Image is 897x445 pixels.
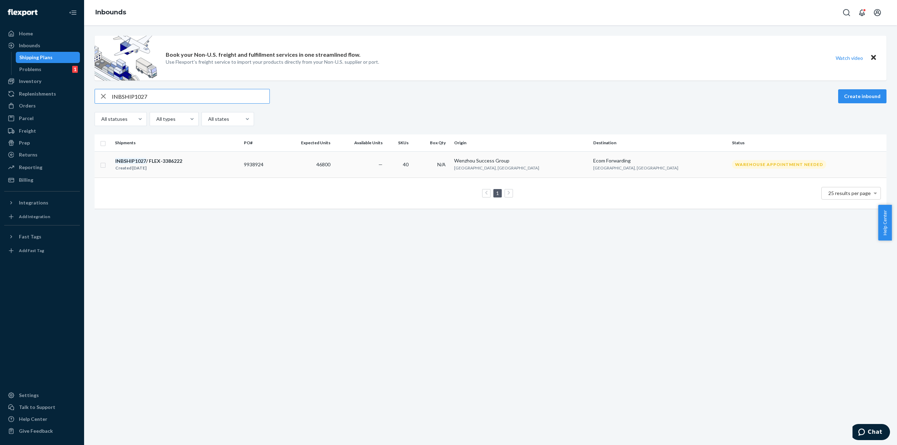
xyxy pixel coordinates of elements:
div: Returns [19,151,37,158]
a: Problems1 [16,64,80,75]
th: Expected Units [280,134,333,151]
a: Settings [4,390,80,401]
th: Shipments [112,134,241,151]
div: Wenzhou Success Group [454,157,588,164]
div: Parcel [19,115,34,122]
a: Billing [4,174,80,186]
a: Replenishments [4,88,80,99]
div: Ecom Forwarding [593,157,727,164]
div: Inbounds [19,42,40,49]
button: Integrations [4,197,80,208]
th: Origin [451,134,590,151]
div: Home [19,30,33,37]
a: Page 1 is your current page [495,190,500,196]
th: Available Units [333,134,385,151]
a: Prep [4,137,80,148]
img: Flexport logo [8,9,37,16]
button: Close Navigation [66,6,80,20]
button: Open account menu [870,6,884,20]
a: Inbounds [95,8,126,16]
div: Talk to Support [19,404,55,411]
th: Status [729,134,886,151]
a: Add Integration [4,211,80,222]
div: Help Center [19,416,47,423]
div: Shipping Plans [19,54,53,61]
span: N/A [437,161,446,167]
span: [GEOGRAPHIC_DATA], [GEOGRAPHIC_DATA] [593,165,678,171]
button: Open notifications [855,6,869,20]
div: Give Feedback [19,427,53,434]
button: Give Feedback [4,425,80,437]
a: Add Fast Tag [4,245,80,256]
button: Fast Tags [4,231,80,242]
p: Use Flexport’s freight service to import your products directly from your Non-U.S. supplier or port. [166,58,379,65]
td: 9938924 [241,151,280,178]
div: 1 [72,66,78,73]
th: SKUs [385,134,415,151]
a: Help Center [4,413,80,425]
input: Search inbounds by name, destination, msku... [112,89,269,103]
a: Shipping Plans [16,52,80,63]
div: Settings [19,392,39,399]
p: Book your Non-U.S. freight and fulfillment services in one streamlined flow. [166,51,361,59]
a: Inbounds [4,40,80,51]
button: Help Center [878,205,892,241]
div: Integrations [19,199,48,206]
ol: breadcrumbs [90,2,132,23]
div: Freight [19,127,36,134]
div: Inventory [19,78,41,85]
th: Destination [590,134,730,151]
div: Orders [19,102,36,109]
div: / FLEX-3386222 [115,158,182,165]
div: Billing [19,176,33,183]
iframe: Opens a widget where you can chat to one of our agents [853,424,890,441]
a: Orders [4,100,80,111]
button: Create inbound [838,89,886,103]
div: Prep [19,139,30,146]
button: Watch video [831,53,868,63]
a: Freight [4,125,80,137]
div: Problems [19,66,41,73]
span: 40 [403,161,409,167]
div: Add Integration [19,214,50,220]
em: INBSHIP1027 [115,158,146,164]
button: Close [869,53,878,63]
a: Parcel [4,113,80,124]
div: Replenishments [19,90,56,97]
div: Add Fast Tag [19,248,44,253]
a: Inventory [4,76,80,87]
span: [GEOGRAPHIC_DATA], [GEOGRAPHIC_DATA] [454,165,539,171]
a: Returns [4,149,80,160]
div: Fast Tags [19,233,41,240]
span: 46800 [316,161,330,167]
th: Box Qty [414,134,451,151]
span: — [378,161,383,167]
span: 25 results per page [828,190,871,196]
div: Warehouse Appointment Needed [732,160,826,169]
button: Talk to Support [4,402,80,413]
div: Reporting [19,164,42,171]
a: Reporting [4,162,80,173]
th: PO# [241,134,280,151]
div: Created [DATE] [115,165,182,172]
button: Open Search Box [840,6,854,20]
input: All states [207,116,208,123]
a: Home [4,28,80,39]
